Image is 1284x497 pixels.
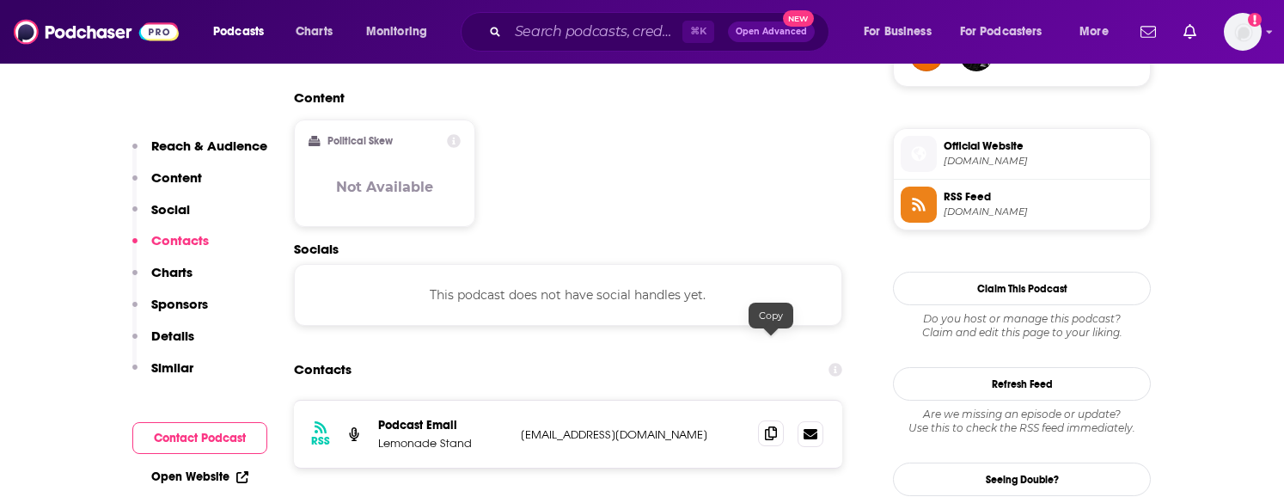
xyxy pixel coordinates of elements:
a: Official Website[DOMAIN_NAME] [901,136,1143,172]
button: Refresh Feed [893,367,1151,401]
p: Podcast Email [378,418,507,433]
button: Charts [132,264,193,296]
span: ⌘ K [682,21,714,43]
span: More [1079,20,1109,44]
h3: Not Available [336,179,433,195]
span: Podcasts [213,20,264,44]
h2: Political Skew [327,135,393,147]
span: Open Advanced [736,28,807,36]
button: Claim This Podcast [893,272,1151,305]
p: Lemonade Stand [378,436,507,451]
h2: Content [294,89,828,106]
h2: Socials [294,241,842,257]
span: For Podcasters [960,20,1042,44]
button: Reach & Audience [132,138,267,169]
a: Show notifications dropdown [1177,17,1203,46]
img: User Profile [1224,13,1262,51]
a: Open Website [151,469,248,484]
p: Sponsors [151,296,208,312]
button: Open AdvancedNew [728,21,815,42]
button: open menu [949,18,1067,46]
h3: RSS [311,434,330,448]
a: Charts [284,18,343,46]
p: [EMAIL_ADDRESS][DOMAIN_NAME] [521,427,744,442]
button: Contact Podcast [132,422,267,454]
input: Search podcasts, credits, & more... [508,18,682,46]
button: open menu [852,18,953,46]
p: Similar [151,359,193,376]
button: Similar [132,359,193,391]
div: Are we missing an episode or update? Use this to check the RSS feed immediately. [893,408,1151,435]
button: open menu [201,18,286,46]
p: Reach & Audience [151,138,267,154]
p: Contacts [151,232,209,248]
img: Podchaser - Follow, Share and Rate Podcasts [14,15,179,48]
p: Social [151,201,190,218]
a: Seeing Double? [893,463,1151,496]
p: Details [151,328,194,344]
p: Charts [151,264,193,280]
button: Content [132,169,202,201]
button: open menu [1067,18,1130,46]
p: Content [151,169,202,186]
button: Social [132,201,190,233]
div: This podcast does not have social handles yet. [294,264,842,326]
div: Claim and edit this page to your liking. [893,312,1151,340]
button: Sponsors [132,296,208,328]
svg: Add a profile image [1248,13,1262,27]
h2: Contacts [294,353,352,386]
span: Logged in as evankrask [1224,13,1262,51]
span: anchor.fm [944,206,1143,218]
button: open menu [354,18,449,46]
span: New [783,10,814,27]
button: Show profile menu [1224,13,1262,51]
div: Copy [749,303,793,328]
span: Official Website [944,138,1143,154]
a: Show notifications dropdown [1134,17,1163,46]
span: podcasters.spotify.com [944,155,1143,168]
span: Charts [296,20,333,44]
a: RSS Feed[DOMAIN_NAME] [901,187,1143,223]
div: Search podcasts, credits, & more... [477,12,846,52]
span: For Business [864,20,932,44]
span: RSS Feed [944,189,1143,205]
span: Monitoring [366,20,427,44]
button: Details [132,328,194,359]
span: Do you host or manage this podcast? [893,312,1151,326]
button: Contacts [132,232,209,264]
